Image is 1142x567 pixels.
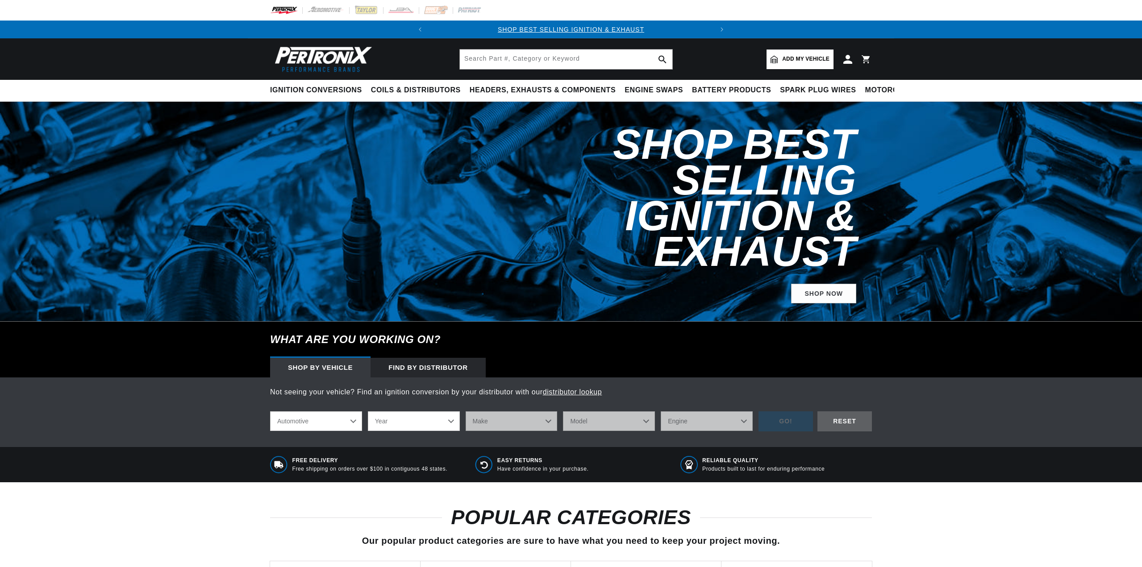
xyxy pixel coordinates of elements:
[248,21,894,38] slideshow-component: Translation missing: en.sections.announcements.announcement_bar
[429,25,713,34] div: Announcement
[543,388,602,396] a: distributor lookup
[270,80,367,101] summary: Ignition Conversions
[498,26,644,33] a: SHOP BEST SELLING IGNITION & EXHAUST
[620,80,688,101] summary: Engine Swaps
[692,86,771,95] span: Battery Products
[775,80,860,101] summary: Spark Plug Wires
[661,411,753,431] select: Engine
[465,80,620,101] summary: Headers, Exhausts & Components
[371,358,486,377] div: Find by Distributor
[270,86,362,95] span: Ignition Conversions
[371,86,461,95] span: Coils & Distributors
[460,50,672,69] input: Search Part #, Category or Keyword
[270,386,872,398] p: Not seeing your vehicle? Find an ignition conversion by your distributor with our
[865,86,918,95] span: Motorcycle
[702,457,825,464] span: RELIABLE QUALITY
[688,80,775,101] summary: Battery Products
[429,25,713,34] div: 1 of 2
[767,50,834,69] a: Add my vehicle
[470,86,616,95] span: Headers, Exhausts & Components
[368,411,460,431] select: Year
[475,127,856,269] h2: Shop Best Selling Ignition & Exhaust
[270,44,373,74] img: Pertronix
[702,465,825,473] p: Products built to last for enduring performance
[563,411,655,431] select: Model
[791,284,856,304] a: SHOP NOW
[497,465,589,473] p: Have confidence in your purchase.
[817,411,872,431] div: RESET
[248,322,894,357] h6: What are you working on?
[497,457,589,464] span: Easy Returns
[270,411,362,431] select: Ride Type
[411,21,429,38] button: Translation missing: en.sections.announcements.previous_announcement
[625,86,683,95] span: Engine Swaps
[653,50,672,69] button: search button
[292,465,448,473] p: Free shipping on orders over $100 in contiguous 48 states.
[782,55,829,63] span: Add my vehicle
[362,536,780,546] span: Our popular product categories are sure to have what you need to keep your project moving.
[367,80,465,101] summary: Coils & Distributors
[270,509,872,526] h2: POPULAR CATEGORIES
[861,80,923,101] summary: Motorcycle
[270,358,371,377] div: Shop by vehicle
[713,21,731,38] button: Translation missing: en.sections.announcements.next_announcement
[292,457,448,464] span: Free Delivery
[780,86,856,95] span: Spark Plug Wires
[466,411,558,431] select: Make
